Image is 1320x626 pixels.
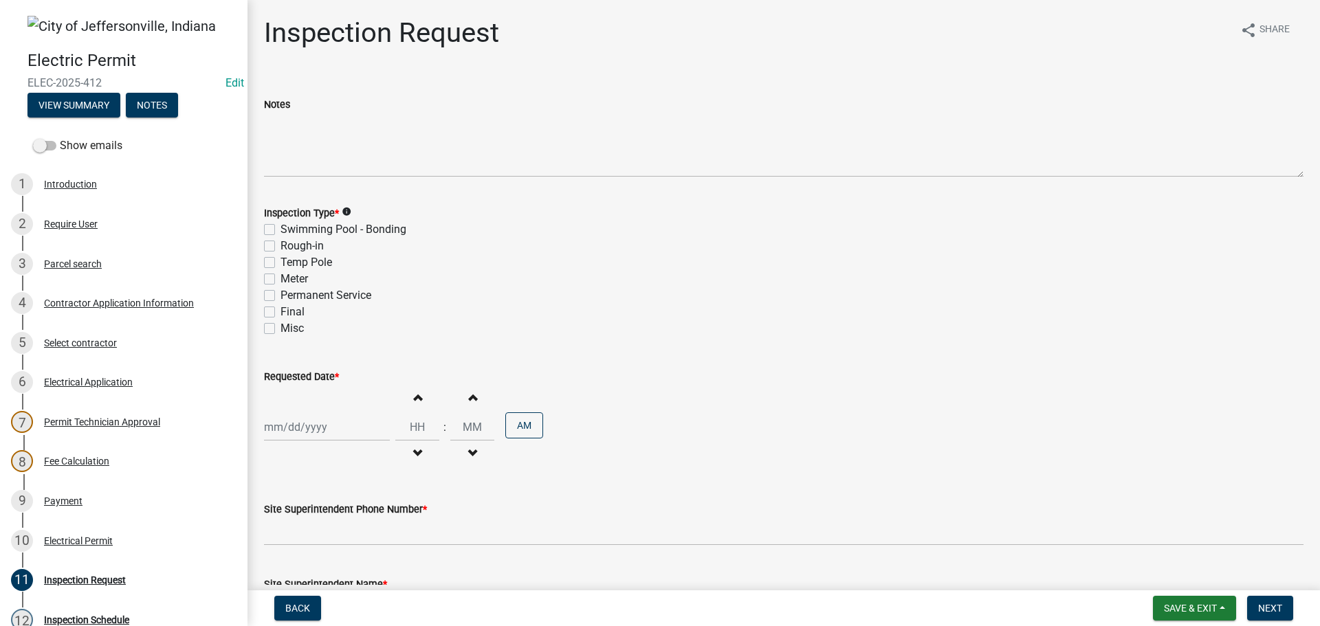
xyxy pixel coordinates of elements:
label: Rough-in [280,238,324,254]
span: Share [1259,22,1290,38]
button: Save & Exit [1153,596,1236,621]
button: Next [1247,596,1293,621]
div: 7 [11,411,33,433]
div: 1 [11,173,33,195]
div: 5 [11,332,33,354]
label: Temp Pole [280,254,332,271]
h4: Electric Permit [27,51,236,71]
div: Electrical Application [44,377,133,387]
label: Inspection Type [264,209,339,219]
i: info [342,207,351,216]
div: Permit Technician Approval [44,417,160,427]
div: Parcel search [44,259,102,269]
button: View Summary [27,93,120,118]
input: Hours [395,413,439,441]
div: 10 [11,530,33,552]
span: ELEC-2025-412 [27,76,220,89]
div: Inspection Schedule [44,615,129,625]
wm-modal-confirm: Summary [27,100,120,111]
label: Swimming Pool - Bonding [280,221,406,238]
div: Inspection Request [44,575,126,585]
div: 11 [11,569,33,591]
img: City of Jeffersonville, Indiana [27,16,216,36]
div: : [439,419,450,436]
input: Minutes [450,413,494,441]
label: Permanent Service [280,287,371,304]
input: mm/dd/yyyy [264,413,390,441]
div: Introduction [44,179,97,189]
a: Edit [225,76,244,89]
label: Final [280,304,305,320]
label: Show emails [33,137,122,154]
button: Back [274,596,321,621]
div: 4 [11,292,33,314]
div: Electrical Permit [44,536,113,546]
div: 3 [11,253,33,275]
span: Back [285,603,310,614]
div: 9 [11,490,33,512]
div: 6 [11,371,33,393]
button: shareShare [1229,16,1301,43]
label: Site Superintendent Phone Number [264,505,427,515]
span: Save & Exit [1164,603,1217,614]
label: Meter [280,271,308,287]
label: Requested Date [264,372,339,382]
button: AM [505,412,543,438]
i: share [1240,22,1257,38]
label: Notes [264,100,290,110]
label: Misc [280,320,304,337]
div: Fee Calculation [44,456,109,466]
button: Notes [126,93,178,118]
wm-modal-confirm: Notes [126,100,178,111]
span: Next [1258,603,1282,614]
div: Select contractor [44,338,117,348]
div: 2 [11,213,33,235]
label: Site Superintendent Name [264,580,387,590]
div: Require User [44,219,98,229]
wm-modal-confirm: Edit Application Number [225,76,244,89]
h1: Inspection Request [264,16,499,49]
div: 8 [11,450,33,472]
div: Payment [44,496,82,506]
div: Contractor Application Information [44,298,194,308]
